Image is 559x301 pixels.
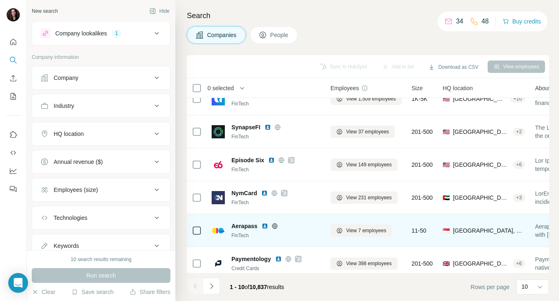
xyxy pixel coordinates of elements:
[443,128,450,136] span: 🇺🇸
[513,260,525,267] div: + 6
[513,128,525,135] div: + 2
[7,53,20,68] button: Search
[453,161,509,169] span: [GEOGRAPHIC_DATA], [US_STATE]
[456,16,463,26] p: 34
[32,54,170,61] p: Company information
[230,284,284,290] span: results
[330,93,402,105] button: View 1,509 employees
[231,232,321,239] div: FinTech
[54,214,87,222] div: Technologies
[231,189,257,197] span: NymCard
[330,257,398,270] button: View 398 employees
[346,95,396,103] span: View 1,509 employees
[231,166,321,173] div: FinTech
[443,259,450,268] span: 🇬🇧
[212,191,225,204] img: Logo of NymCard
[32,23,170,43] button: Company lookalikes1
[54,102,74,110] div: Industry
[346,260,392,267] span: View 398 employees
[510,95,525,103] div: + 10
[261,190,268,196] img: LinkedIn logo
[250,284,267,290] span: 10,837
[32,7,58,15] div: New search
[330,191,398,204] button: View 231 employees
[212,257,225,270] img: Logo of Paymentology
[453,194,509,202] span: [GEOGRAPHIC_DATA], [GEOGRAPHIC_DATA]
[7,163,20,178] button: Dashboard
[208,84,234,92] span: 0 selected
[130,288,170,296] button: Share filters
[231,255,271,263] span: Paymentology
[471,283,509,291] span: Rows per page
[212,158,225,171] img: Logo of Episode Six
[54,242,79,250] div: Keywords
[231,133,321,140] div: FinTech
[231,265,321,272] div: Credit Cards
[262,223,268,229] img: LinkedIn logo
[275,256,282,262] img: LinkedIn logo
[54,130,84,138] div: HQ location
[481,16,489,26] p: 48
[32,180,170,200] button: Employees (size)
[443,194,450,202] span: 🇦🇪
[203,278,220,294] button: Navigate to next page
[422,61,484,73] button: Download as CSV
[231,100,321,107] div: FinTech
[453,95,507,103] span: [GEOGRAPHIC_DATA], [US_STATE]
[453,226,525,235] span: [GEOGRAPHIC_DATA], Central
[330,224,392,237] button: View 7 employees
[8,273,28,293] div: Open Intercom Messenger
[346,227,386,234] span: View 7 employees
[230,284,245,290] span: 1 - 10
[412,95,428,103] span: 1K-5K
[346,194,392,201] span: View 231 employees
[330,159,398,171] button: View 149 employees
[54,74,78,82] div: Company
[187,10,549,21] h4: Search
[513,161,525,168] div: + 6
[54,158,103,166] div: Annual revenue ($)
[7,8,20,21] img: Avatar
[535,84,550,92] span: About
[7,89,20,104] button: My lists
[7,35,20,49] button: Quick start
[245,284,250,290] span: of
[412,226,427,235] span: 11-50
[231,123,260,131] span: SynapseFI
[54,186,98,194] div: Employees (size)
[443,161,450,169] span: 🇺🇸
[521,282,528,291] p: 10
[32,152,170,172] button: Annual revenue ($)
[71,288,113,296] button: Save search
[412,128,433,136] span: 201-500
[7,127,20,142] button: Use Surfe on LinkedIn
[346,128,389,135] span: View 37 employees
[32,96,170,116] button: Industry
[443,84,473,92] span: HQ location
[32,68,170,88] button: Company
[32,124,170,144] button: HQ location
[502,16,541,27] button: Buy credits
[443,95,450,103] span: 🇺🇸
[7,71,20,86] button: Enrich CSV
[412,194,433,202] span: 201-500
[264,124,271,131] img: LinkedIn logo
[32,236,170,256] button: Keywords
[231,222,257,230] span: Aerapass
[32,288,55,296] button: Clear
[144,5,175,17] button: Hide
[268,157,275,163] img: LinkedIn logo
[443,226,450,235] span: 🇸🇬
[71,256,131,263] div: 10 search results remaining
[270,31,289,39] span: People
[112,30,121,37] div: 1
[55,29,107,37] div: Company lookalikes
[453,259,509,268] span: [GEOGRAPHIC_DATA], [GEOGRAPHIC_DATA]
[212,224,225,237] img: Logo of Aerapass
[212,125,225,138] img: Logo of SynapseFI
[330,84,359,92] span: Employees
[231,199,321,206] div: FinTech
[207,31,237,39] span: Companies
[513,194,525,201] div: + 3
[7,182,20,196] button: Feedback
